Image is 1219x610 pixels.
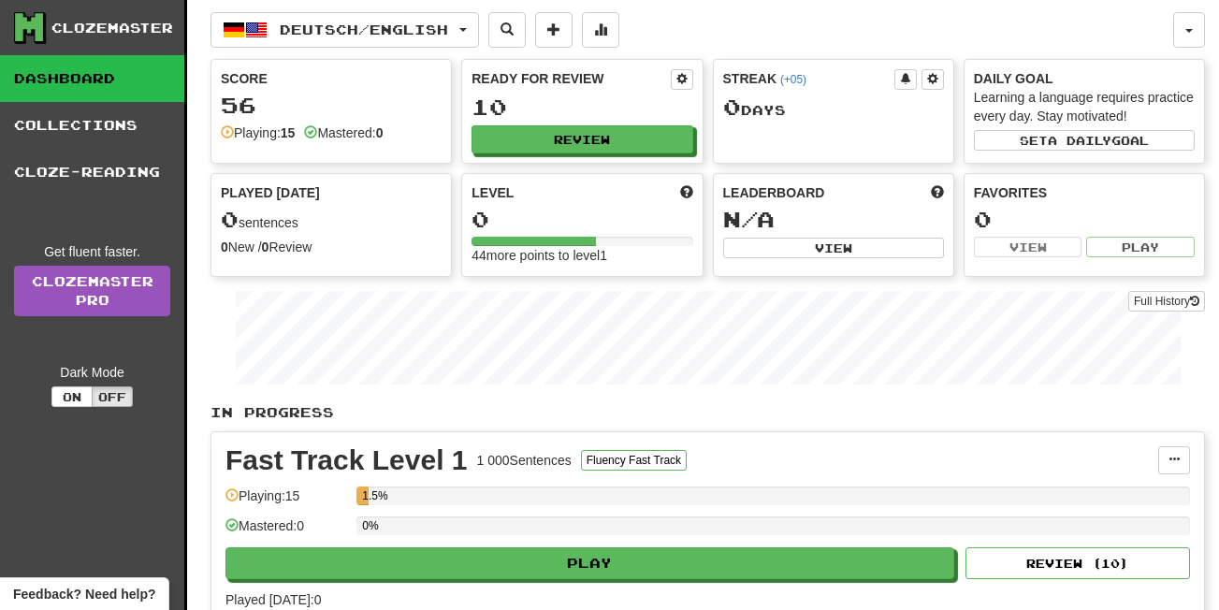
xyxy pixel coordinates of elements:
div: 44 more points to level 1 [472,246,692,265]
button: View [974,237,1082,257]
span: Leaderboard [723,183,825,202]
strong: 0 [262,240,269,254]
div: Score [221,69,442,88]
strong: 0 [221,240,228,254]
span: 0 [221,206,239,232]
div: 1.5% [362,487,369,505]
div: Playing: 15 [225,487,347,517]
button: More stats [582,12,619,48]
div: Learning a language requires practice every day. Stay motivated! [974,88,1195,125]
button: Full History [1128,291,1205,312]
div: Favorites [974,183,1195,202]
button: On [51,386,93,407]
strong: 15 [281,125,296,140]
span: Played [DATE]: 0 [225,592,321,607]
div: 10 [472,95,692,119]
button: Play [1086,237,1195,257]
div: sentences [221,208,442,232]
div: Get fluent faster. [14,242,170,261]
span: Deutsch / English [280,22,448,37]
button: Play [225,547,954,579]
div: 56 [221,94,442,117]
p: In Progress [210,403,1205,422]
strong: 0 [376,125,384,140]
span: Level [472,183,514,202]
button: View [723,238,944,258]
div: Playing: [221,123,295,142]
button: Seta dailygoal [974,130,1195,151]
div: Mastered: 0 [225,516,347,547]
button: Review (10) [965,547,1190,579]
div: 0 [974,208,1195,231]
span: Open feedback widget [13,585,155,603]
span: This week in points, UTC [931,183,944,202]
span: Played [DATE] [221,183,320,202]
span: N/A [723,206,775,232]
div: Streak [723,69,894,88]
div: Day s [723,95,944,120]
div: Fast Track Level 1 [225,446,468,474]
button: Search sentences [488,12,526,48]
div: Daily Goal [974,69,1195,88]
div: Clozemaster [51,19,173,37]
div: 0 [472,208,692,231]
button: Fluency Fast Track [581,450,687,471]
button: Off [92,386,133,407]
button: Review [472,125,692,153]
a: ClozemasterPro [14,266,170,316]
div: New / Review [221,238,442,256]
a: (+05) [780,73,806,86]
div: Mastered: [304,123,383,142]
span: a daily [1048,134,1111,147]
button: Deutsch/English [210,12,479,48]
span: Score more points to level up [680,183,693,202]
div: Ready for Review [472,69,670,88]
span: 0 [723,94,741,120]
div: 1 000 Sentences [477,451,572,470]
button: Add sentence to collection [535,12,573,48]
div: Dark Mode [14,363,170,382]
